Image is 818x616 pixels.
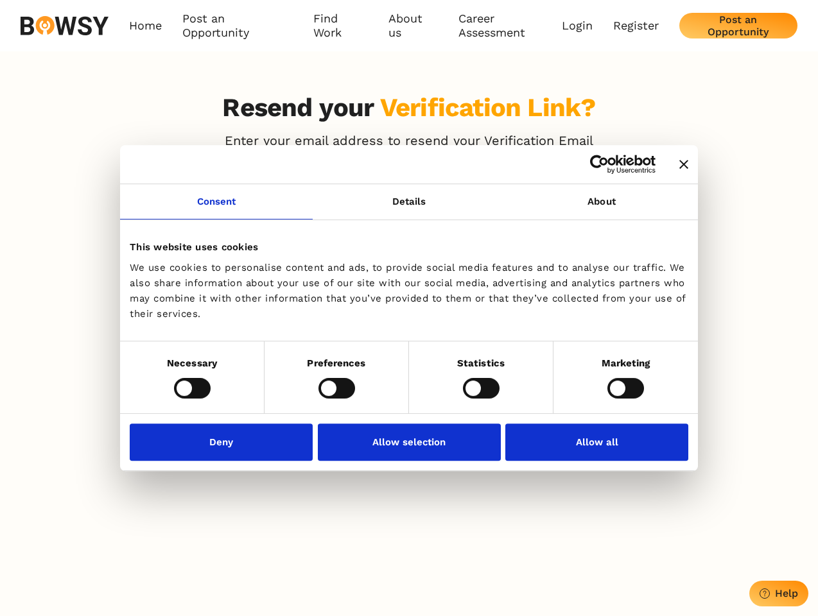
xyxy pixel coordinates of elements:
[690,13,787,38] div: Post an Opportunity
[505,184,698,219] a: About
[225,133,593,148] p: Enter your email address to resend your Verification Email
[749,581,808,606] button: Help
[222,92,595,123] h3: Resend your
[307,357,365,369] strong: Preferences
[602,357,650,369] strong: Marketing
[21,16,109,35] img: svg%3e
[130,260,688,321] div: We use cookies to personalise content and ads, to provide social media features and to analyse ou...
[457,357,505,369] strong: Statistics
[458,12,562,40] a: Career Assessment
[380,92,596,123] div: Verification Link?
[130,239,688,255] div: This website uses cookies
[613,19,659,33] a: Register
[543,155,656,174] a: Usercentrics Cookiebot - opens in a new window
[562,19,593,33] a: Login
[167,357,217,369] strong: Necessary
[313,184,505,219] a: Details
[679,160,688,169] button: Close banner
[120,184,313,219] a: Consent
[775,587,798,599] div: Help
[130,424,313,461] button: Deny
[505,424,688,461] button: Allow all
[318,424,501,461] button: Allow selection
[129,12,162,40] a: Home
[679,13,797,38] button: Post an Opportunity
